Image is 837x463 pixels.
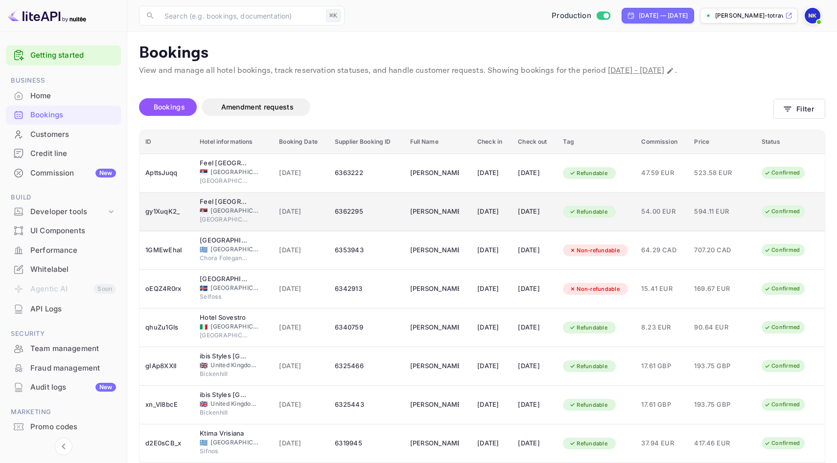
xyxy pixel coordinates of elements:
span: [DATE] [279,245,323,256]
div: Switch to Sandbox mode [548,10,614,22]
span: Build [6,192,121,203]
div: [DATE] [518,358,551,374]
span: Business [6,75,121,86]
span: Chora Folegandros [200,254,249,263]
button: Collapse navigation [55,438,72,455]
input: Search (e.g. bookings, documentation) [159,6,322,25]
div: Promo codes [6,418,121,437]
span: [GEOGRAPHIC_DATA] [210,284,259,292]
div: [DATE] [477,243,506,258]
div: [DATE] [518,243,551,258]
span: 193.75 GBP [694,361,743,372]
div: Fraud management [30,363,116,374]
div: [DATE] [518,165,551,181]
div: API Logs [6,300,121,319]
span: 594.11 EUR [694,206,743,217]
div: Confirmed [758,167,806,179]
span: [DATE] [279,168,323,178]
th: Booking Date [273,130,329,154]
a: Credit line [6,144,121,162]
a: Team management [6,339,121,357]
span: [GEOGRAPHIC_DATA] [210,245,259,254]
div: Antonios Theodosis [410,165,459,181]
div: 6319945 [335,436,398,451]
div: Non-refundable [563,283,626,295]
a: Audit logsNew [6,378,121,396]
div: ibis Styles Birmingham NEC and Airport [200,352,249,361]
span: 707.20 CAD [694,245,743,256]
div: Home [30,90,116,102]
div: ⌘K [326,9,341,22]
div: Fraud management [6,359,121,378]
div: [DATE] [477,436,506,451]
th: Status [756,130,825,154]
div: Charlie Karsten [410,358,459,374]
a: CommissionNew [6,164,121,182]
a: UI Components [6,221,121,240]
div: Ktima Vrisiana [200,429,249,439]
div: Credit line [30,148,116,159]
th: Check out [512,130,557,154]
a: Fraud management [6,359,121,377]
span: 17.61 GBP [641,361,682,372]
p: [PERSON_NAME]-totrave... [715,11,783,20]
div: Hotel South Coast [200,274,249,284]
div: Chris Griffiths [410,243,459,258]
div: 6342913 [335,281,398,297]
div: Refundable [563,399,614,411]
div: [DATE] — [DATE] [639,11,688,20]
div: [DATE] [518,320,551,335]
div: Promo codes [30,421,116,433]
span: United Kingdom of Great Britain and Northern Ireland [200,362,208,369]
div: Bookings [30,110,116,121]
span: 523.58 EUR [694,168,743,178]
div: Credit line [6,144,121,163]
span: 417.46 EUR [694,438,743,449]
th: Tag [557,130,635,154]
span: Security [6,329,121,339]
span: [DATE] [279,206,323,217]
div: [DATE] [477,397,506,413]
div: ApttsJuqq [145,165,188,181]
div: Developer tools [6,203,121,220]
a: Customers [6,125,121,143]
a: Performance [6,241,121,259]
th: Commission [635,130,688,154]
span: [DATE] [279,322,323,333]
div: UI Components [30,225,116,237]
div: [DATE] [477,281,506,297]
div: Hotel Sovestro [200,313,249,323]
div: Customers [6,125,121,144]
div: Bookings [6,106,121,125]
div: Confirmed [758,437,806,449]
span: United Kingdom of Great Britain and Northern Ireland [200,401,208,407]
span: 15.41 EUR [641,284,682,294]
div: qhuZu1Gls [145,320,188,335]
p: View and manage all hotel bookings, track reservation statuses, and handle customer requests. Sho... [139,65,825,77]
span: [DATE] [279,361,323,372]
p: Bookings [139,44,825,63]
div: Audit logsNew [6,378,121,397]
div: Confirmed [758,283,806,295]
a: Whitelabel [6,260,121,278]
th: Price [688,130,755,154]
div: Confirmed [758,244,806,256]
span: [DATE] [279,284,323,294]
span: 8.23 EUR [641,322,682,333]
div: 6325443 [335,397,398,413]
div: Commission [30,168,116,179]
div: Refundable [563,322,614,334]
div: [DATE] [477,165,506,181]
span: Italy [200,324,208,330]
span: United Kingdom of [GEOGRAPHIC_DATA] and [GEOGRAPHIC_DATA] [210,399,259,408]
span: Marketing [6,407,121,418]
span: [GEOGRAPHIC_DATA] [200,331,249,340]
div: Home [6,87,121,106]
div: Charlie Karsten [410,397,459,413]
div: Chora Resort Hotel & Spa [200,236,249,245]
span: 193.75 GBP [694,399,743,410]
span: Selfoss [200,292,249,301]
span: 37.94 EUR [641,438,682,449]
div: Nikolas Kampas [410,281,459,297]
span: Serbia [200,169,208,175]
